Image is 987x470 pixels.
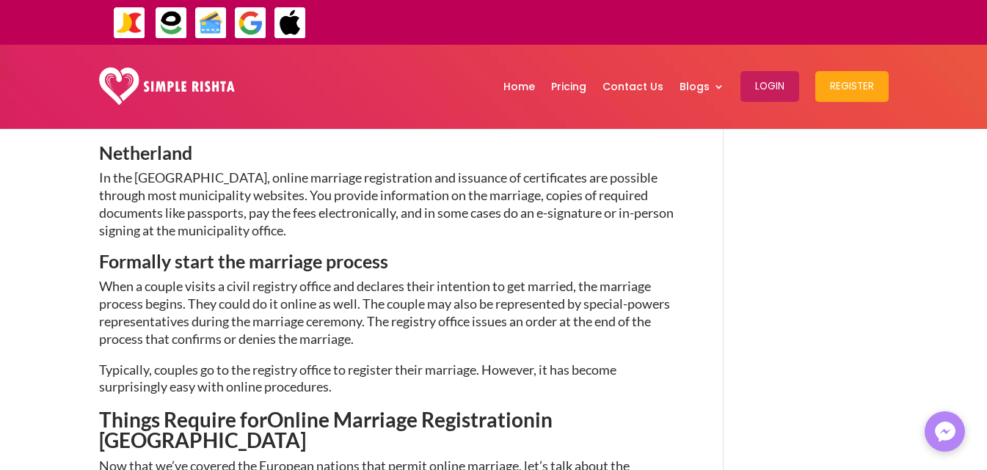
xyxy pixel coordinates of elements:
[99,361,616,395] span: Typically, couples go to the registry office to register their marriage. However, it has become s...
[99,169,674,238] span: In the [GEOGRAPHIC_DATA], online marriage registration and issuance of certificates are possible ...
[99,407,553,452] span: in [GEOGRAPHIC_DATA]
[503,48,535,125] a: Home
[99,142,192,164] span: Netherland
[155,7,188,40] img: EasyPaisa-icon
[930,417,960,447] img: Messenger
[740,48,799,125] a: Login
[274,7,307,40] img: ApplePay-icon
[194,7,227,40] img: Credit Cards
[740,71,799,102] button: Login
[602,48,663,125] a: Contact Us
[99,278,670,346] span: When a couple visits a civil registry office and declares their intention to get married, the mar...
[551,48,586,125] a: Pricing
[99,407,267,432] span: Things Require for
[815,71,889,102] button: Register
[267,407,535,432] span: Online Marriage Registration
[99,250,388,272] span: Formally start the marriage process
[234,7,267,40] img: GooglePay-icon
[815,48,889,125] a: Register
[680,48,724,125] a: Blogs
[113,7,146,40] img: JazzCash-icon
